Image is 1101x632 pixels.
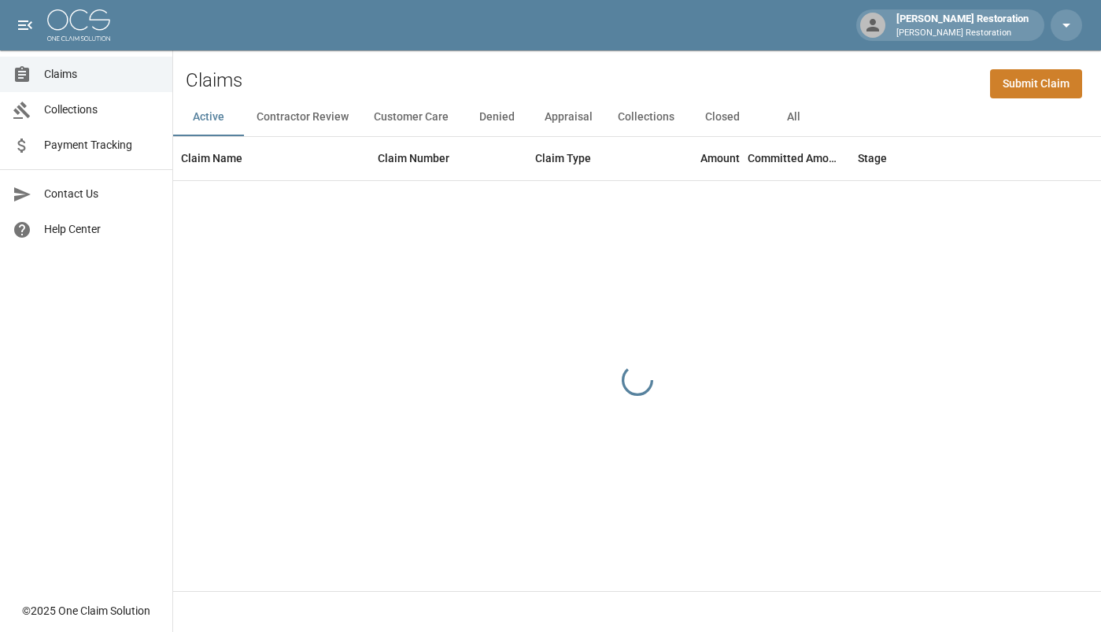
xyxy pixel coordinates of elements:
div: Stage [858,136,887,180]
div: dynamic tabs [173,98,1101,136]
div: Claim Number [378,136,449,180]
button: Denied [461,98,532,136]
h2: Claims [186,69,242,92]
button: Appraisal [532,98,605,136]
div: Amount [700,136,740,180]
p: [PERSON_NAME] Restoration [896,27,1029,40]
div: Claim Number [370,136,527,180]
span: Claims [44,66,160,83]
div: Claim Name [173,136,370,180]
a: Submit Claim [990,69,1082,98]
div: Committed Amount [748,136,842,180]
div: [PERSON_NAME] Restoration [890,11,1035,39]
div: © 2025 One Claim Solution [22,603,150,619]
button: All [758,98,829,136]
div: Claim Name [181,136,242,180]
img: ocs-logo-white-transparent.png [47,9,110,41]
span: Payment Tracking [44,137,160,153]
span: Contact Us [44,186,160,202]
div: Claim Type [535,136,591,180]
button: Contractor Review [244,98,361,136]
div: Claim Type [527,136,645,180]
div: Committed Amount [748,136,850,180]
button: Active [173,98,244,136]
button: Closed [687,98,758,136]
span: Collections [44,102,160,118]
button: Collections [605,98,687,136]
div: Amount [645,136,748,180]
button: open drawer [9,9,41,41]
button: Customer Care [361,98,461,136]
span: Help Center [44,221,160,238]
div: Stage [850,136,1086,180]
